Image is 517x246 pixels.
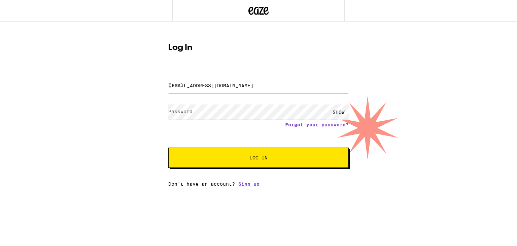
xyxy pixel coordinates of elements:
[168,109,193,114] label: Password
[238,181,260,187] a: Sign up
[168,181,349,187] div: Don't have an account?
[329,104,349,120] div: SHOW
[168,44,349,52] h1: Log In
[168,78,349,93] input: Email
[168,148,349,168] button: Log In
[249,155,268,160] span: Log In
[4,5,48,10] span: Hi. Need any help?
[168,82,183,88] label: Email
[285,122,349,127] a: Forgot your password?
